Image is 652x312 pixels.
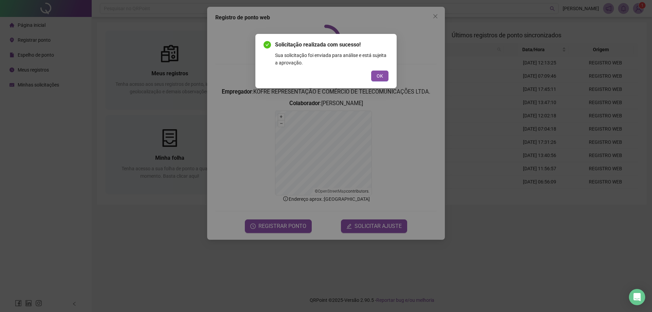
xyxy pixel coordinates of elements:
div: Open Intercom Messenger [629,289,645,305]
span: Solicitação realizada com sucesso! [275,41,388,49]
span: check-circle [264,41,271,48]
div: Sua solicitação foi enviada para análise e está sujeita a aprovação. [275,52,388,66]
button: OK [371,71,388,81]
span: OK [377,72,383,80]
